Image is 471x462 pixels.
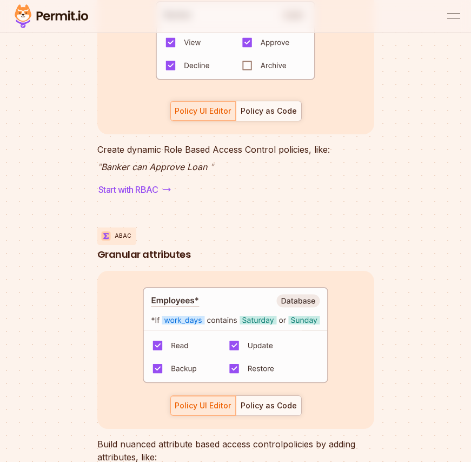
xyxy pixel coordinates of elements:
[11,2,92,30] img: Permit logo
[97,182,173,197] a: Start with RBAC
[210,161,214,172] span: "
[241,400,297,411] div: Policy as Code
[241,106,297,116] div: Policy as Code
[97,143,374,156] p: Create dynamic Role Based Access Control policies, like:
[115,232,132,240] p: ABAC
[97,439,283,450] span: Build nuanced attribute based access control
[143,287,328,383] img: Granular attributes
[447,10,460,23] button: open menu
[97,161,101,172] span: "
[97,160,374,173] p: Banker can Approve Loan
[97,247,191,262] h3: Granular attributes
